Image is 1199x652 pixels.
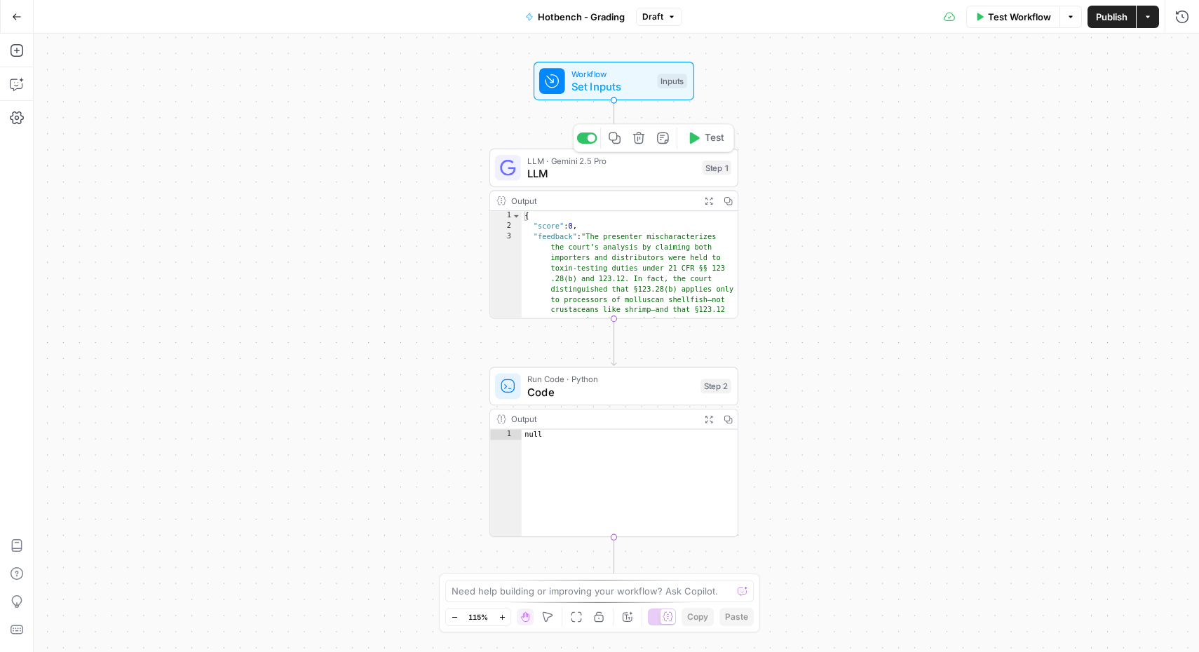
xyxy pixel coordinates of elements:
[700,379,731,394] div: Step 2
[517,6,633,28] button: Hotbench - Grading
[511,194,694,207] div: Output
[681,128,731,149] button: Test
[702,161,731,175] div: Step 1
[489,62,738,100] div: WorkflowSet InputsInputs
[705,131,724,146] span: Test
[468,611,488,623] span: 115%
[490,222,522,232] div: 2
[538,10,625,24] span: Hotbench - Grading
[490,232,522,399] div: 3
[636,8,682,26] button: Draft
[725,611,748,623] span: Paste
[512,211,521,222] span: Toggle code folding, rows 1 through 4
[527,165,696,182] span: LLM
[611,537,616,583] g: Edge from step_2 to end
[489,149,738,319] div: LLM · Gemini 2.5 ProLLMStep 1TestOutput{ "score":0, "feedback":"The presenter mischaracterizes th...
[682,608,714,626] button: Copy
[1096,10,1127,24] span: Publish
[527,154,696,167] span: LLM · Gemini 2.5 Pro
[511,413,694,426] div: Output
[966,6,1059,28] button: Test Workflow
[687,611,708,623] span: Copy
[988,10,1051,24] span: Test Workflow
[1088,6,1136,28] button: Publish
[527,383,694,400] span: Code
[719,608,754,626] button: Paste
[489,367,738,537] div: Run Code · PythonCodeStep 2Outputnull
[611,319,616,365] g: Edge from step_1 to step_2
[490,211,522,222] div: 1
[571,67,651,80] span: Workflow
[571,79,651,95] span: Set Inputs
[527,372,694,385] span: Run Code · Python
[657,74,686,88] div: Inputs
[490,430,522,440] div: 1
[642,11,663,23] span: Draft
